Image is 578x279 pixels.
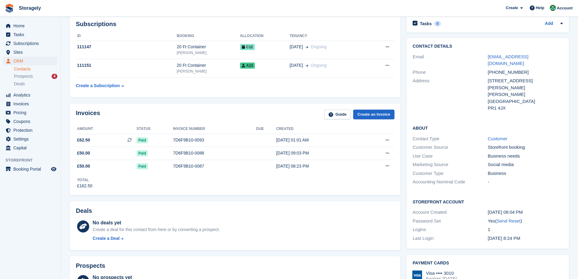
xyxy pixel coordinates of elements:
[173,124,256,134] th: Invoice number
[413,144,488,151] div: Customer Source
[76,262,105,269] h2: Prospects
[413,53,488,67] div: Email
[413,153,488,160] div: Use Case
[77,177,93,183] div: Total
[3,100,57,108] a: menu
[13,117,50,126] span: Coupons
[434,21,441,26] div: 0
[488,170,563,177] div: Business
[173,137,256,143] div: 7D6F9B10-0093
[3,135,57,143] a: menu
[488,226,563,233] div: 1
[3,57,57,65] a: menu
[3,144,57,152] a: menu
[3,165,57,173] a: menu
[488,105,563,112] div: PR1 4JX
[256,124,276,134] th: Due
[13,144,50,152] span: Capital
[137,150,148,156] span: Paid
[497,218,520,223] a: Send Reset
[495,218,522,223] span: ( )
[50,165,57,173] a: Preview store
[3,39,57,48] a: menu
[3,126,57,134] a: menu
[13,165,50,173] span: Booking Portal
[413,261,563,266] h2: Payment cards
[488,91,563,98] div: [PERSON_NAME]
[488,136,508,141] a: Customer
[13,100,50,108] span: Invoices
[13,135,50,143] span: Settings
[353,110,394,120] a: Create an Invoice
[488,209,563,216] div: [DATE] 08:04 PM
[413,125,563,131] h2: About
[276,150,361,156] div: [DATE] 09:03 PM
[488,236,520,241] time: 2025-09-29 19:24:22 UTC
[13,108,50,117] span: Pricing
[137,137,148,143] span: Paid
[177,69,240,74] div: [PERSON_NAME]
[3,30,57,39] a: menu
[3,48,57,56] a: menu
[76,207,92,214] h2: Deals
[488,153,563,160] div: Business needs
[13,30,50,39] span: Tasks
[76,62,177,69] div: 111151
[536,5,544,11] span: Help
[13,57,50,65] span: CRM
[76,83,120,89] div: Create a Subscription
[311,44,327,49] span: Ongoing
[289,62,303,69] span: [DATE]
[77,150,90,156] span: £50.00
[76,110,100,120] h2: Invoices
[488,98,563,105] div: [GEOGRAPHIC_DATA]
[413,218,488,225] div: Password Set
[76,124,137,134] th: Amount
[311,63,327,68] span: Ongoing
[137,163,148,169] span: Paid
[76,44,177,50] div: 111147
[413,235,488,242] div: Last Login
[289,44,303,50] span: [DATE]
[16,3,43,13] a: Storagely
[426,270,457,276] div: Visa •••• 3010
[276,137,361,143] div: [DATE] 01:01 AM
[413,179,488,185] div: Accounting Nominal Code
[173,150,256,156] div: 7D6F9B10-0088
[93,235,120,242] div: Create a Deal
[413,199,563,205] h2: Storefront Account
[324,110,351,120] a: Guide
[276,124,361,134] th: Created
[5,157,60,163] span: Storefront
[177,31,240,41] th: Booking
[177,44,240,50] div: 20 Ft Container
[77,163,90,169] span: £50.00
[488,144,563,151] div: Storefront booking
[93,219,220,226] div: No deals yet
[13,22,50,30] span: Home
[488,218,563,225] div: Yes
[14,73,33,79] span: Prospects
[413,135,488,142] div: Contact Type
[488,69,563,76] div: [PHONE_NUMBER]
[488,54,529,66] a: [EMAIL_ADDRESS][DOMAIN_NAME]
[93,235,220,242] a: Create a Deal
[14,81,25,87] span: Deals
[506,5,518,11] span: Create
[488,77,563,91] div: [STREET_ADDRESS][PERSON_NAME]
[137,124,173,134] th: Status
[488,161,563,168] div: Social media
[289,31,367,41] th: Tenancy
[13,126,50,134] span: Protection
[77,183,93,189] div: £162.50
[240,44,255,50] span: C12
[93,226,220,233] div: Create a deal for this contact from here or by converting a prospect.
[13,39,50,48] span: Subscriptions
[550,5,556,11] img: Notifications
[557,5,573,11] span: Account
[488,179,563,185] div: -
[76,21,394,28] h2: Subscriptions
[14,81,57,87] a: Deals
[545,20,553,27] a: Add
[3,22,57,30] a: menu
